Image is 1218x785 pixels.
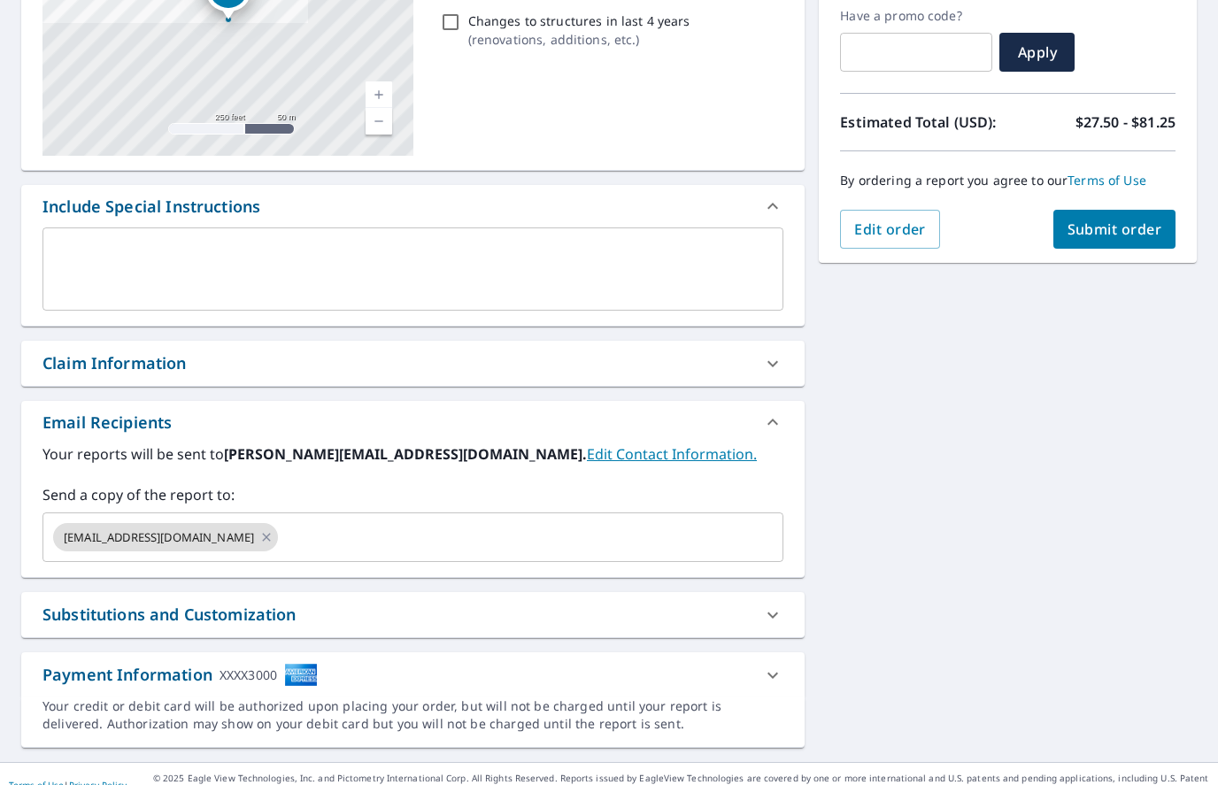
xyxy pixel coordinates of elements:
[42,443,783,465] label: Your reports will be sent to
[468,30,690,49] p: ( renovations, additions, etc. )
[587,444,757,464] a: EditContactInfo
[53,523,278,551] div: [EMAIL_ADDRESS][DOMAIN_NAME]
[366,108,392,135] a: Current Level 17, Zoom Out
[840,8,992,24] label: Have a promo code?
[42,663,318,687] div: Payment Information
[21,592,805,637] div: Substitutions and Customization
[840,210,940,249] button: Edit order
[468,12,690,30] p: Changes to structures in last 4 years
[1075,112,1176,133] p: $27.50 - $81.25
[21,341,805,386] div: Claim Information
[21,185,805,227] div: Include Special Instructions
[42,603,297,627] div: Substitutions and Customization
[840,112,1007,133] p: Estimated Total (USD):
[854,219,926,239] span: Edit order
[999,33,1075,72] button: Apply
[42,484,783,505] label: Send a copy of the report to:
[284,663,318,687] img: cardImage
[220,663,277,687] div: XXXX3000
[21,652,805,697] div: Payment InformationXXXX3000cardImage
[224,444,587,464] b: [PERSON_NAME][EMAIL_ADDRESS][DOMAIN_NAME].
[42,351,187,375] div: Claim Information
[840,173,1176,189] p: By ordering a report you agree to our
[1068,172,1146,189] a: Terms of Use
[42,195,260,219] div: Include Special Instructions
[1053,210,1176,249] button: Submit order
[53,529,265,546] span: [EMAIL_ADDRESS][DOMAIN_NAME]
[366,81,392,108] a: Current Level 17, Zoom In
[1014,42,1060,62] span: Apply
[42,697,783,733] div: Your credit or debit card will be authorized upon placing your order, but will not be charged unt...
[1068,219,1162,239] span: Submit order
[21,401,805,443] div: Email Recipients
[42,411,172,435] div: Email Recipients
